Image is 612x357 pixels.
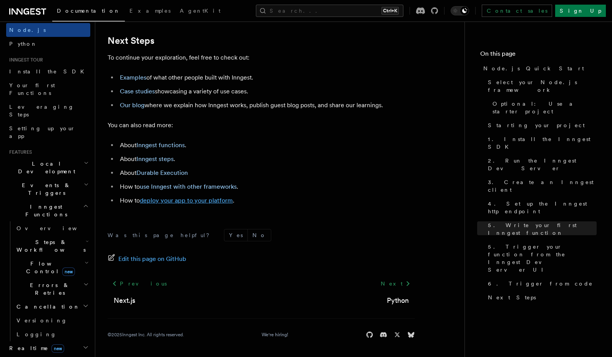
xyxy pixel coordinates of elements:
[13,314,90,327] a: Versioning
[488,78,597,94] span: Select your Node.js framework
[6,203,83,218] span: Inngest Functions
[13,238,86,254] span: Steps & Workflows
[480,61,597,75] a: Node.js Quick Start
[485,175,597,197] a: 3. Create an Inngest client
[485,218,597,240] a: 5. Write your first Inngest function
[224,229,247,241] button: Yes
[6,200,90,221] button: Inngest Functions
[6,344,64,352] span: Realtime
[6,121,90,143] a: Setting up your app
[9,27,46,33] span: Node.js
[13,278,90,300] button: Errors & Retries
[118,195,415,206] li: How to .
[118,100,415,111] li: where we explain how Inngest works, publish guest blog posts, and share our learnings.
[262,332,288,338] a: We're hiring!
[493,100,597,115] span: Optional: Use a starter project
[118,154,415,164] li: About .
[108,120,415,131] p: You can also read more:
[108,35,154,46] a: Next Steps
[108,52,415,63] p: To continue your exploration, feel free to check out:
[488,135,597,151] span: 1. Install the Inngest SDK
[9,125,75,139] span: Setting up your app
[488,243,597,274] span: 5. Trigger your function from the Inngest Dev Server UI
[485,75,597,97] a: Select your Node.js framework
[118,140,415,151] li: About .
[489,97,597,118] a: Optional: Use a starter project
[62,267,75,276] span: new
[488,178,597,194] span: 3. Create an Inngest client
[483,65,584,72] span: Node.js Quick Start
[248,229,271,241] button: No
[6,157,90,178] button: Local Development
[13,257,90,278] button: Flow Controlnew
[488,200,597,215] span: 4. Set up the Inngest http endpoint
[488,294,536,301] span: Next Steps
[488,121,585,129] span: Starting your project
[140,197,233,204] a: deploy your app to your platform
[488,221,597,237] span: 5. Write your first Inngest function
[118,254,186,264] span: Edit this page on GitHub
[17,331,56,337] span: Logging
[9,104,74,118] span: Leveraging Steps
[387,295,409,306] a: Python
[136,169,188,176] a: Durable Execution
[555,5,606,17] a: Sign Up
[6,37,90,51] a: Python
[129,8,171,14] span: Examples
[13,235,90,257] button: Steps & Workflows
[6,178,90,200] button: Events & Triggers
[9,68,89,75] span: Install the SDK
[175,2,225,21] a: AgentKit
[17,225,96,231] span: Overview
[108,254,186,264] a: Edit this page on GitHub
[140,183,237,190] a: use Inngest with other frameworks
[13,260,85,275] span: Flow Control
[480,49,597,61] h4: On this page
[488,157,597,172] span: 2. Run the Inngest Dev Server
[485,197,597,218] a: 4. Set up the Inngest http endpoint
[485,132,597,154] a: 1. Install the Inngest SDK
[120,88,155,95] a: Case studies
[52,2,125,22] a: Documentation
[136,141,185,149] a: Inngest functions
[114,295,135,306] a: Next.js
[6,149,32,155] span: Features
[6,221,90,341] div: Inngest Functions
[485,277,597,291] a: 6. Trigger from code
[136,155,174,163] a: Inngest steps
[108,231,215,239] p: Was this page helpful?
[6,23,90,37] a: Node.js
[13,281,83,297] span: Errors & Retries
[485,240,597,277] a: 5. Trigger your function from the Inngest Dev Server UI
[13,300,90,314] button: Cancellation
[485,154,597,175] a: 2. Run the Inngest Dev Server
[120,101,144,109] a: Our blog
[17,317,67,324] span: Versioning
[125,2,175,21] a: Examples
[6,100,90,121] a: Leveraging Steps
[120,74,146,81] a: Examples
[381,7,399,15] kbd: Ctrl+K
[13,327,90,341] a: Logging
[451,6,469,15] button: Toggle dark mode
[57,8,120,14] span: Documentation
[6,160,84,175] span: Local Development
[488,280,593,287] span: 6. Trigger from code
[485,291,597,304] a: Next Steps
[482,5,552,17] a: Contact sales
[485,118,597,132] a: Starting your project
[51,344,64,353] span: new
[180,8,221,14] span: AgentKit
[6,181,84,197] span: Events & Triggers
[6,57,43,63] span: Inngest tour
[6,65,90,78] a: Install the SDK
[9,41,37,47] span: Python
[118,181,415,192] li: How to .
[13,221,90,235] a: Overview
[9,82,55,96] span: Your first Functions
[13,303,80,311] span: Cancellation
[108,277,171,291] a: Previous
[118,86,415,97] li: showcasing a variety of use cases.
[6,78,90,100] a: Your first Functions
[118,168,415,178] li: About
